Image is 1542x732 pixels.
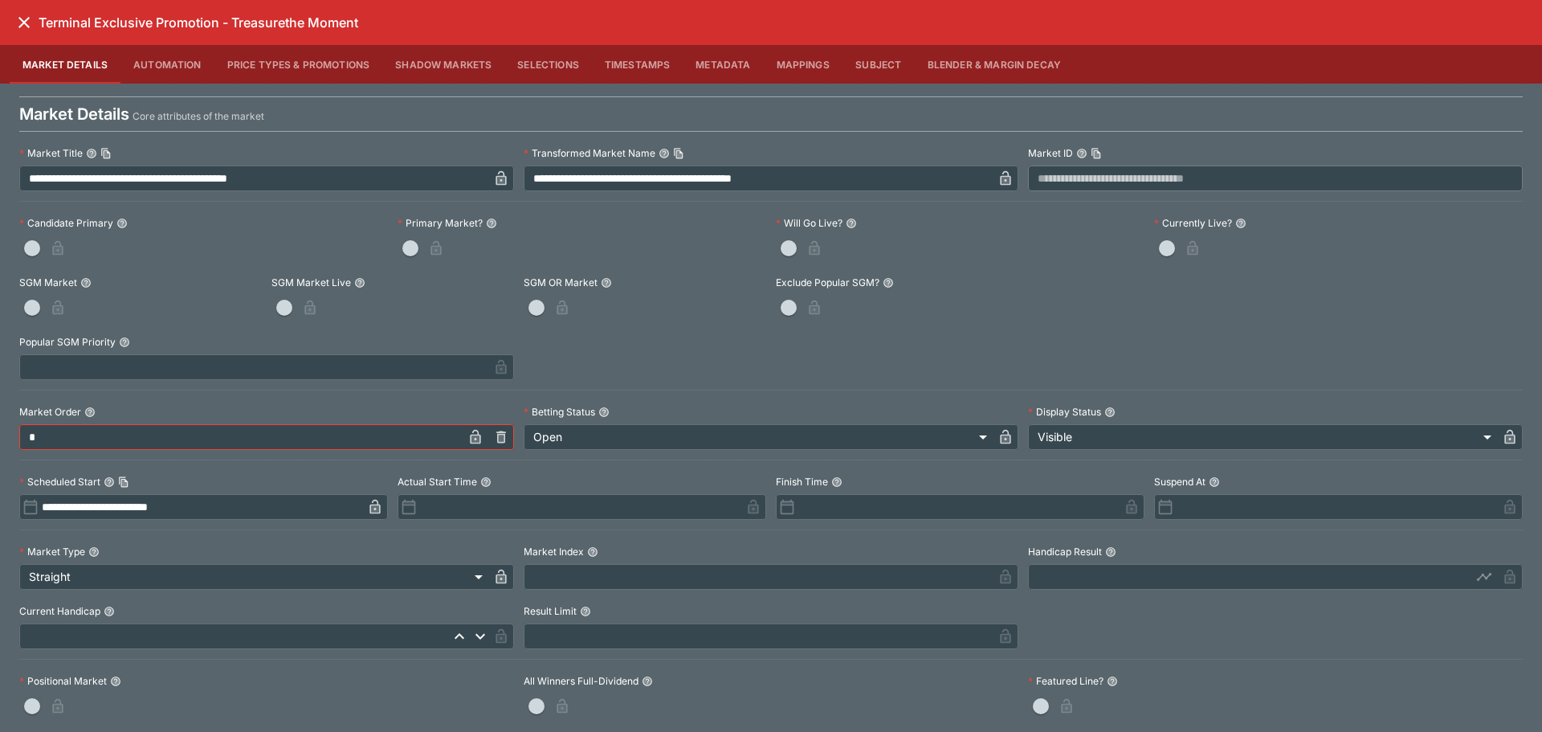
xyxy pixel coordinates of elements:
[10,45,120,84] button: Market Details
[486,218,497,229] button: Primary Market?
[592,45,683,84] button: Timestamps
[116,218,128,229] button: Candidate Primary
[110,676,121,687] button: Positional Market
[1091,148,1102,159] button: Copy To Clipboard
[598,407,610,418] button: Betting Status
[19,475,100,489] p: Scheduled Start
[88,546,100,558] button: Market Type
[398,216,483,230] p: Primary Market?
[1104,407,1116,418] button: Display Status
[104,476,115,488] button: Scheduled StartCopy To Clipboard
[915,45,1074,84] button: Blender & Margin Decay
[354,277,365,288] button: SGM Market Live
[19,335,116,349] p: Popular SGM Priority
[1154,216,1232,230] p: Currently Live?
[19,104,129,125] h4: Market Details
[1107,676,1118,687] button: Featured Line?
[80,277,92,288] button: SGM Market
[19,674,107,688] p: Positional Market
[504,45,592,84] button: Selections
[19,604,100,618] p: Current Handicap
[10,8,39,37] button: close
[19,146,83,160] p: Market Title
[19,545,85,558] p: Market Type
[1028,545,1102,558] p: Handicap Result
[1028,146,1073,160] p: Market ID
[524,545,584,558] p: Market Index
[846,218,857,229] button: Will Go Live?
[398,475,477,489] p: Actual Start Time
[1235,218,1246,229] button: Currently Live?
[100,148,112,159] button: Copy To Clipboard
[19,405,81,419] p: Market Order
[118,476,129,488] button: Copy To Clipboard
[524,146,655,160] p: Transformed Market Name
[776,475,828,489] p: Finish Time
[883,277,894,288] button: Exclude Popular SGM?
[214,45,383,84] button: Price Types & Promotions
[524,424,993,450] div: Open
[86,148,97,159] button: Market TitleCopy To Clipboard
[39,14,358,31] h6: Terminal Exclusive Promotion - Treasurethe Moment
[764,45,842,84] button: Mappings
[1028,405,1101,419] p: Display Status
[673,148,684,159] button: Copy To Clipboard
[1028,424,1497,450] div: Visible
[842,45,915,84] button: Subject
[642,676,653,687] button: All Winners Full-Dividend
[84,407,96,418] button: Market Order
[19,216,113,230] p: Candidate Primary
[1154,475,1205,489] p: Suspend At
[776,276,879,289] p: Exclude Popular SGM?
[524,276,598,289] p: SGM OR Market
[1105,546,1116,558] button: Handicap Result
[524,405,595,419] p: Betting Status
[104,606,115,617] button: Current Handicap
[120,45,214,84] button: Automation
[580,606,591,617] button: Result Limit
[480,476,492,488] button: Actual Start Time
[776,216,842,230] p: Will Go Live?
[119,337,130,348] button: Popular SGM Priority
[587,546,598,558] button: Market Index
[1076,148,1087,159] button: Market IDCopy To Clipboard
[133,108,264,125] p: Core attributes of the market
[382,45,504,84] button: Shadow Markets
[831,476,842,488] button: Finish Time
[1209,476,1220,488] button: Suspend At
[1028,674,1103,688] p: Featured Line?
[683,45,763,84] button: Metadata
[659,148,670,159] button: Transformed Market NameCopy To Clipboard
[19,564,488,590] div: Straight
[19,276,77,289] p: SGM Market
[271,276,351,289] p: SGM Market Live
[524,604,577,618] p: Result Limit
[524,674,638,688] p: All Winners Full-Dividend
[601,277,612,288] button: SGM OR Market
